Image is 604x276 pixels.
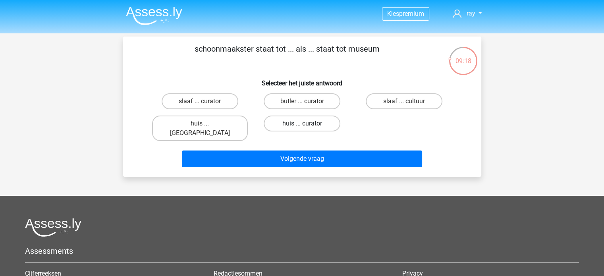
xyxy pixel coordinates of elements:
[182,151,422,167] button: Volgende vraag
[382,8,429,19] a: Kiespremium
[466,10,475,17] span: ray
[264,93,340,109] label: butler ... curator
[162,93,238,109] label: slaaf ... curator
[25,246,579,256] h5: Assessments
[399,10,424,17] span: premium
[25,218,81,237] img: Assessly logo
[136,43,439,67] p: schoonmaakster staat tot ... als ... staat tot museum
[387,10,399,17] span: Kies
[264,116,340,131] label: huis ... curator
[126,6,182,25] img: Assessly
[366,93,442,109] label: slaaf ... cultuur
[136,73,469,87] h6: Selecteer het juiste antwoord
[450,9,484,18] a: ray
[448,46,478,66] div: 09:18
[152,116,248,141] label: huis ... [GEOGRAPHIC_DATA]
